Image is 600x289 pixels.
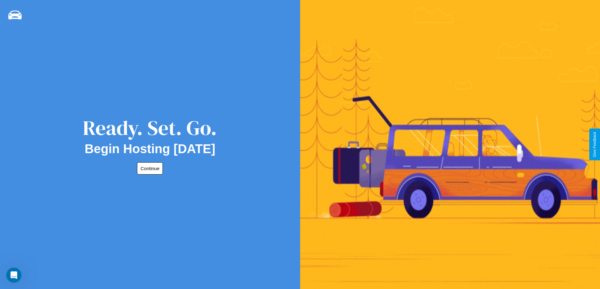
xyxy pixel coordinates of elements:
h2: Begin Hosting [DATE] [85,142,215,156]
div: Ready. Set. Go. [83,114,217,142]
div: Give Feedback [592,132,597,157]
iframe: Intercom live chat [6,268,21,283]
button: Continue [137,162,163,175]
